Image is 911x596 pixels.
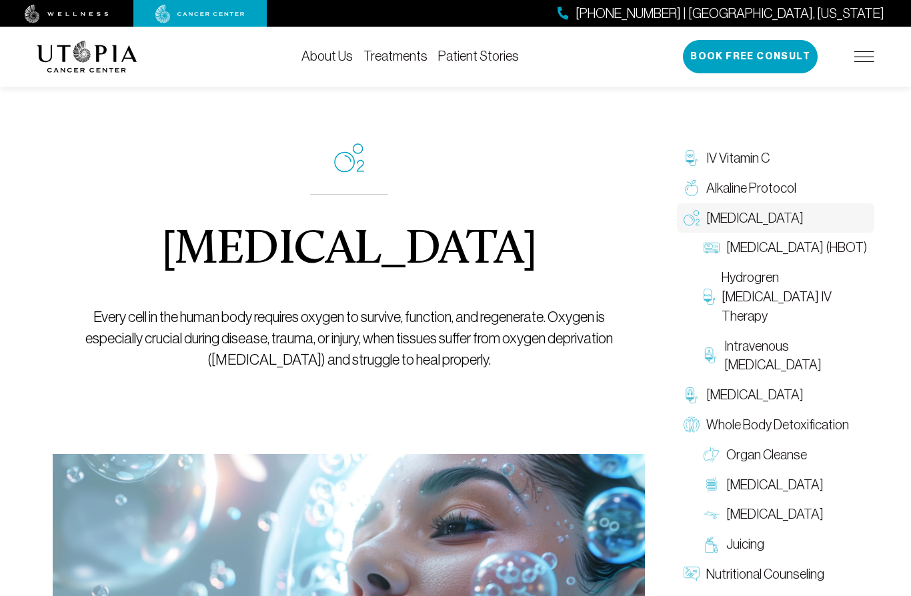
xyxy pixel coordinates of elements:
img: Hyperbaric Oxygen Therapy (HBOT) [704,240,720,256]
span: Juicing [726,535,764,554]
span: Alkaline Protocol [706,179,796,198]
a: [MEDICAL_DATA] [677,203,874,233]
img: icon-hamburger [854,51,874,62]
span: [MEDICAL_DATA] [706,385,804,405]
img: cancer center [155,5,245,23]
img: Colon Therapy [704,477,720,493]
img: Whole Body Detoxification [684,417,700,433]
a: [MEDICAL_DATA] (HBOT) [697,233,874,263]
img: logo [37,41,137,73]
img: Intravenous Ozone Therapy [704,347,718,363]
a: Whole Body Detoxification [677,410,874,440]
span: Nutritional Counseling [706,565,824,584]
a: Alkaline Protocol [677,173,874,203]
img: Alkaline Protocol [684,180,700,196]
img: Chelation Therapy [684,387,700,403]
span: Hydrogren [MEDICAL_DATA] IV Therapy [722,268,868,325]
span: IV Vitamin C [706,149,770,168]
span: [MEDICAL_DATA] [726,505,824,524]
img: Hydrogren Peroxide IV Therapy [704,289,715,305]
a: Nutritional Counseling [677,559,874,589]
a: Organ Cleanse [697,440,874,470]
span: [PHONE_NUMBER] | [GEOGRAPHIC_DATA], [US_STATE] [576,4,884,23]
img: Lymphatic Massage [704,507,720,523]
img: Organ Cleanse [704,447,720,463]
img: icon [334,143,364,173]
a: Intravenous [MEDICAL_DATA] [697,331,874,381]
span: [MEDICAL_DATA] [726,475,824,495]
img: IV Vitamin C [684,150,700,166]
img: wellness [25,5,109,23]
a: [MEDICAL_DATA] [697,470,874,500]
a: Treatments [363,49,427,63]
a: About Us [301,49,353,63]
a: Patient Stories [438,49,519,63]
span: [MEDICAL_DATA] (HBOT) [726,238,867,257]
a: IV Vitamin C [677,143,874,173]
span: Organ Cleanse [726,445,807,465]
button: Book Free Consult [683,40,818,73]
span: Whole Body Detoxification [706,415,849,435]
a: [PHONE_NUMBER] | [GEOGRAPHIC_DATA], [US_STATE] [558,4,884,23]
img: Oxygen Therapy [684,210,700,226]
span: [MEDICAL_DATA] [706,209,804,228]
a: Juicing [697,529,874,559]
span: Intravenous [MEDICAL_DATA] [724,337,868,375]
a: [MEDICAL_DATA] [677,380,874,410]
img: Nutritional Counseling [684,566,700,582]
a: Hydrogren [MEDICAL_DATA] IV Therapy [697,263,874,331]
h1: [MEDICAL_DATA] [161,227,537,275]
img: Juicing [704,537,720,553]
p: Every cell in the human body requires oxygen to survive, function, and regenerate. Oxygen is espe... [83,307,615,371]
a: [MEDICAL_DATA] [697,499,874,529]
